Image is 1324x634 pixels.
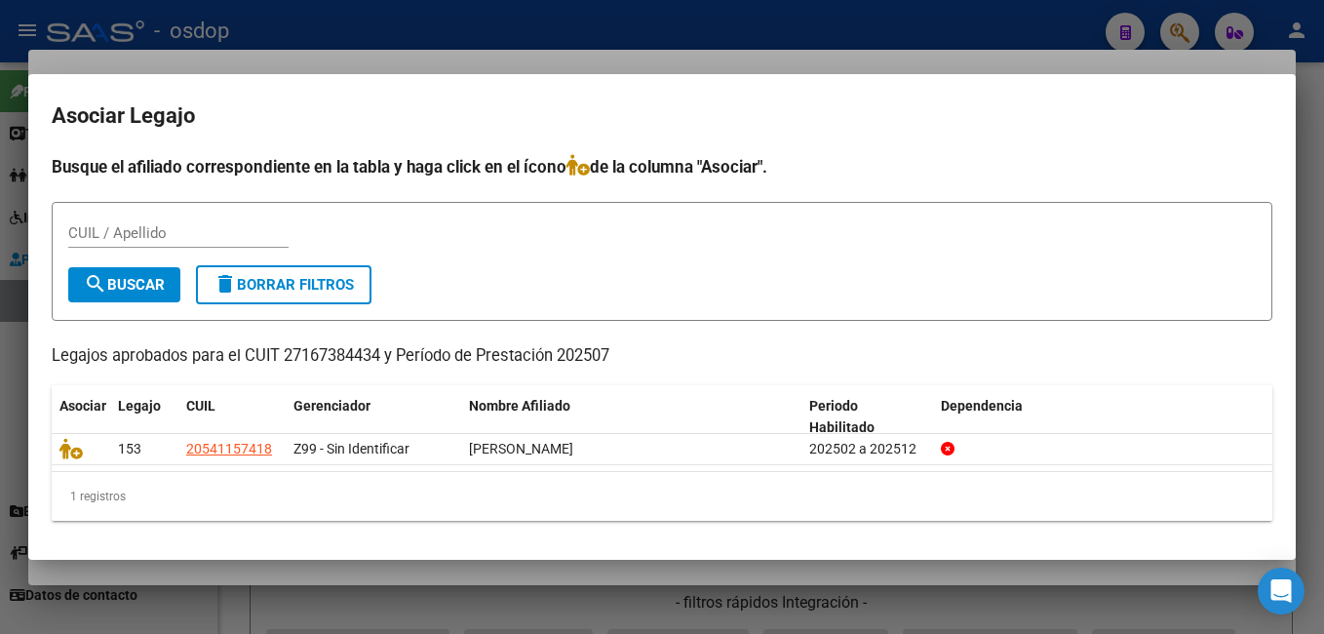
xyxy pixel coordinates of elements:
[186,441,272,456] span: 20541157418
[1258,568,1305,614] div: Open Intercom Messenger
[469,441,573,456] span: CALLEGARI MATOSO BAUTISTA
[196,265,371,304] button: Borrar Filtros
[68,267,180,302] button: Buscar
[214,272,237,296] mat-icon: delete
[118,398,161,414] span: Legajo
[52,98,1272,135] h2: Asociar Legajo
[469,398,570,414] span: Nombre Afiliado
[52,344,1272,369] p: Legajos aprobados para el CUIT 27167384434 y Período de Prestación 202507
[293,398,370,414] span: Gerenciador
[84,276,165,294] span: Buscar
[461,385,801,450] datatable-header-cell: Nombre Afiliado
[293,441,409,456] span: Z99 - Sin Identificar
[52,472,1272,521] div: 1 registros
[118,441,141,456] span: 153
[84,272,107,296] mat-icon: search
[59,398,106,414] span: Asociar
[286,385,461,450] datatable-header-cell: Gerenciador
[941,398,1023,414] span: Dependencia
[809,438,925,460] div: 202502 a 202512
[186,398,215,414] span: CUIL
[809,398,875,436] span: Periodo Habilitado
[52,385,110,450] datatable-header-cell: Asociar
[178,385,286,450] datatable-header-cell: CUIL
[52,154,1272,179] h4: Busque el afiliado correspondiente en la tabla y haga click en el ícono de la columna "Asociar".
[214,276,354,294] span: Borrar Filtros
[110,385,178,450] datatable-header-cell: Legajo
[933,385,1273,450] datatable-header-cell: Dependencia
[801,385,933,450] datatable-header-cell: Periodo Habilitado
